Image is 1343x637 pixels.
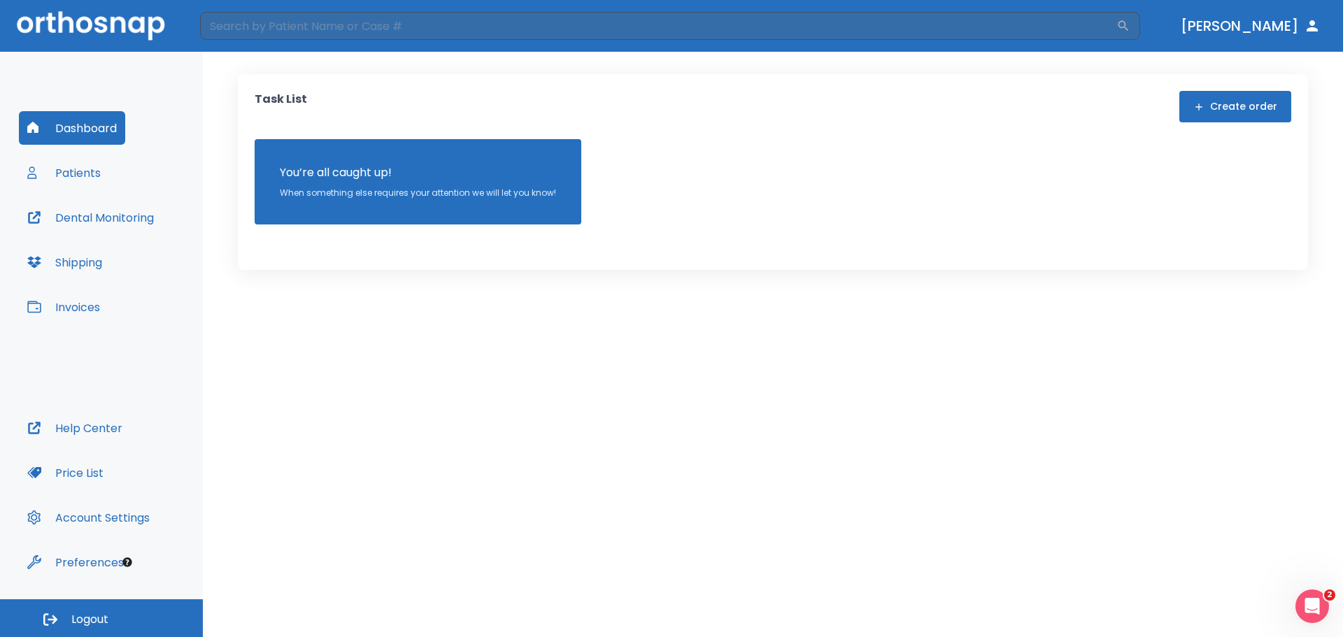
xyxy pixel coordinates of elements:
[19,456,112,489] button: Price List
[200,12,1116,40] input: Search by Patient Name or Case #
[1175,13,1326,38] button: [PERSON_NAME]
[1324,589,1335,601] span: 2
[19,111,125,145] button: Dashboard
[19,545,132,579] button: Preferences
[19,201,162,234] button: Dental Monitoring
[17,11,165,40] img: Orthosnap
[1295,589,1329,623] iframe: Intercom live chat
[1179,91,1291,122] button: Create order
[19,411,131,445] button: Help Center
[255,91,307,122] p: Task List
[280,187,556,199] p: When something else requires your attention we will let you know!
[19,290,108,324] button: Invoices
[121,556,134,568] div: Tooltip anchor
[19,245,111,279] button: Shipping
[19,501,158,534] button: Account Settings
[71,612,108,627] span: Logout
[19,156,109,189] button: Patients
[280,164,556,181] p: You’re all caught up!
